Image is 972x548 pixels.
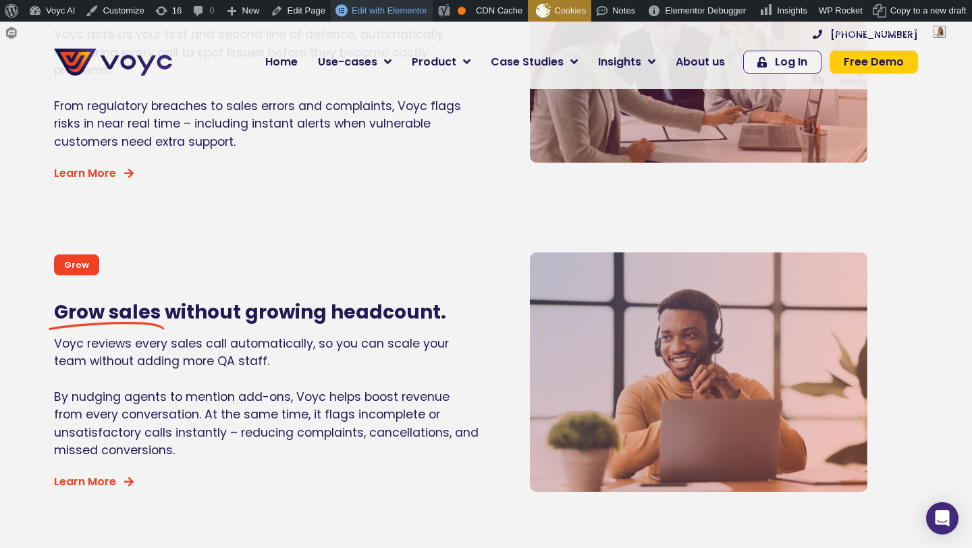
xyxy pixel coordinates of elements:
a: Use-cases [308,49,402,76]
a: Learn More [54,476,134,487]
a: [PHONE_NUMBER] [813,30,918,39]
a: Product [402,49,481,76]
a: Free Demo [830,51,918,74]
span: Product [412,54,456,70]
div: Open Intercom Messenger [926,502,959,535]
span: Learn More [54,168,116,179]
p: From regulatory breaches to sales errors and complaints, Voyc flags risks in near real time – inc... [54,97,479,150]
a: Howdy, [824,22,951,43]
span: Learn More [54,476,116,487]
span: About us [676,54,725,70]
span: Insights [777,5,807,16]
p: Grow [64,258,89,271]
span: Forms [22,22,47,43]
span: without growing headcount. [165,299,446,325]
p: By nudging agents to mention add-ons, Voyc helps boost revenue from every conversation. At the sa... [54,388,479,460]
span: Log In [775,57,807,67]
span: Grow sales [54,301,161,324]
span: Edit with Elementor [352,5,427,16]
span: [PERSON_NAME] [857,27,929,37]
a: About us [666,49,735,76]
span: Use-cases [318,54,377,70]
a: Insights [588,49,666,76]
span: Insights [598,54,641,70]
a: Case Studies [481,49,588,76]
a: Learn More [54,168,134,179]
img: voyc-full-logo [54,49,172,76]
span: Free Demo [844,57,904,67]
a: Log In [743,51,821,74]
a: Home [255,49,308,76]
div: OK [458,7,466,15]
p: Voyc reviews every sales call automatically, so you can scale your team without adding more QA st... [54,335,479,371]
span: Home [265,54,298,70]
span: Case Studies [491,54,564,70]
